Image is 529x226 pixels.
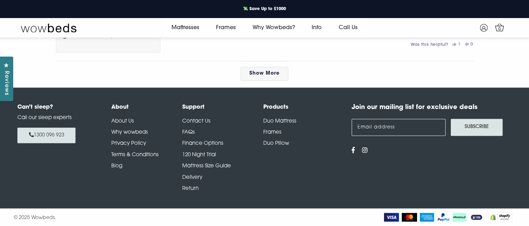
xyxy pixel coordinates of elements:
[111,141,146,146] a: Privacy Policy
[352,103,512,112] h4: Join our mailing list for exclusive deals
[437,213,450,221] img: PayPal Logo
[241,67,288,81] a: Show more reviews
[182,164,231,169] a: Mattress Size Guide
[452,213,466,221] img: AfterPay Logo
[182,141,223,146] a: Finance Options
[17,103,94,111] h4: Can’t sleep?
[111,103,182,111] h4: About
[111,164,122,169] a: Blog
[17,127,75,143] a: 1300 096 923
[21,23,77,33] img: Wow Beds Logo
[384,213,399,221] img: Visa Logo
[182,186,199,191] a: Return
[420,213,434,221] img: American Express Logo
[163,18,208,37] a: Mattresses
[2,71,11,95] span: Reviews
[182,130,195,135] a: FAQs
[244,18,303,37] a: Why Wowbeds?
[111,119,134,124] a: About Us
[111,152,159,158] a: Terms & Conditions
[465,42,473,47] button: 0
[17,114,94,122] p: Call our sleep experts
[182,175,202,180] a: Delivery
[494,21,506,33] a: 0
[111,130,148,135] a: Why wowbeds
[182,103,263,111] h4: Support
[303,18,330,37] a: Info
[237,5,291,14] a: 💸 Save Up to $1000
[182,119,210,124] a: Contact Us
[182,152,216,158] a: 120 Night Trial
[411,43,448,47] span: Was this helpful?
[451,119,503,136] button: Subscribe
[402,213,417,221] img: MasterCard Logo
[488,212,512,222] img: Shopify secure badge
[263,130,281,135] a: Frames
[208,18,244,37] a: Frames
[362,148,368,154] a: View us on Instagram - opens in a new tab
[352,119,446,136] input: Email address
[330,18,366,37] a: Call Us
[249,71,280,76] span: Show More
[496,26,503,33] span: 0
[263,141,289,146] a: Duo Pillow
[469,213,484,221] img: ZipPay Logo
[263,103,344,111] h4: Products
[352,148,355,154] a: View us on Facebook - opens in a new tab
[14,212,265,222] div: © 2025 Wowbeds.
[452,42,461,47] button: 1
[263,119,296,124] a: Duo Mattress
